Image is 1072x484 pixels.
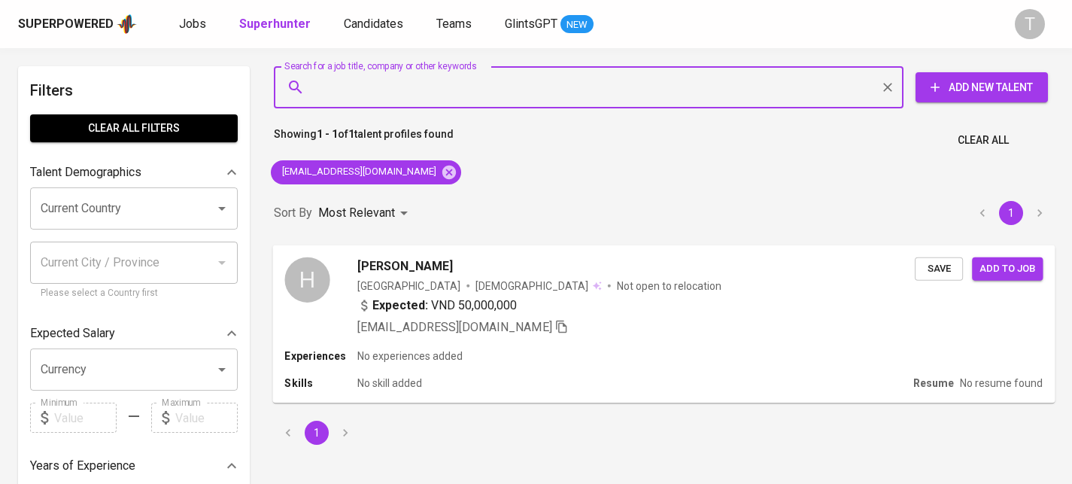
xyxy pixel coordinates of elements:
[922,260,955,277] span: Save
[30,324,115,342] p: Expected Salary
[305,421,329,445] button: page 1
[913,376,954,391] p: Resume
[175,403,238,433] input: Value
[274,204,312,222] p: Sort By
[211,198,232,219] button: Open
[968,201,1054,225] nav: pagination navigation
[117,13,137,35] img: app logo
[30,114,238,142] button: Clear All filters
[1015,9,1045,39] div: T
[30,157,238,187] div: Talent Demographics
[54,403,117,433] input: Value
[30,457,135,475] p: Years of Experience
[344,17,403,31] span: Candidates
[348,128,354,140] b: 1
[318,199,413,227] div: Most Relevant
[179,15,209,34] a: Jobs
[271,160,461,184] div: [EMAIL_ADDRESS][DOMAIN_NAME]
[41,286,227,301] p: Please select a Country first
[357,278,460,293] div: [GEOGRAPHIC_DATA]
[274,245,1054,403] a: H[PERSON_NAME][GEOGRAPHIC_DATA][DEMOGRAPHIC_DATA] Not open to relocationExpected: VND 50,000,000[...
[960,376,1043,391] p: No resume found
[979,260,1035,277] span: Add to job
[30,451,238,481] div: Years of Experience
[30,318,238,349] div: Expected Salary
[952,126,1015,154] button: Clear All
[239,17,311,31] b: Superhunter
[357,319,552,333] span: [EMAIL_ADDRESS][DOMAIN_NAME]
[344,15,406,34] a: Candidates
[30,163,141,181] p: Talent Demographics
[42,119,226,138] span: Clear All filters
[271,165,445,179] span: [EMAIL_ADDRESS][DOMAIN_NAME]
[436,15,475,34] a: Teams
[317,128,338,140] b: 1 - 1
[505,17,557,31] span: GlintsGPT
[928,78,1036,97] span: Add New Talent
[239,15,314,34] a: Superhunter
[505,15,594,34] a: GlintsGPT NEW
[179,17,206,31] span: Jobs
[211,359,232,380] button: Open
[877,77,898,98] button: Clear
[999,201,1023,225] button: page 1
[18,16,114,33] div: Superpowered
[18,13,137,35] a: Superpoweredapp logo
[617,278,721,293] p: Not open to relocation
[284,257,329,302] div: H
[30,78,238,102] h6: Filters
[916,72,1048,102] button: Add New Talent
[357,349,463,364] p: No experiences added
[958,131,1009,150] span: Clear All
[475,278,590,293] span: [DEMOGRAPHIC_DATA]
[436,17,472,31] span: Teams
[284,376,357,391] p: Skills
[915,257,963,280] button: Save
[284,349,357,364] p: Experiences
[318,204,395,222] p: Most Relevant
[357,257,453,275] span: [PERSON_NAME]
[274,421,360,445] nav: pagination navigation
[357,296,518,314] div: VND 50,000,000
[274,126,454,154] p: Showing of talent profiles found
[560,17,594,32] span: NEW
[372,296,428,314] b: Expected:
[972,257,1043,280] button: Add to job
[357,376,422,391] p: No skill added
